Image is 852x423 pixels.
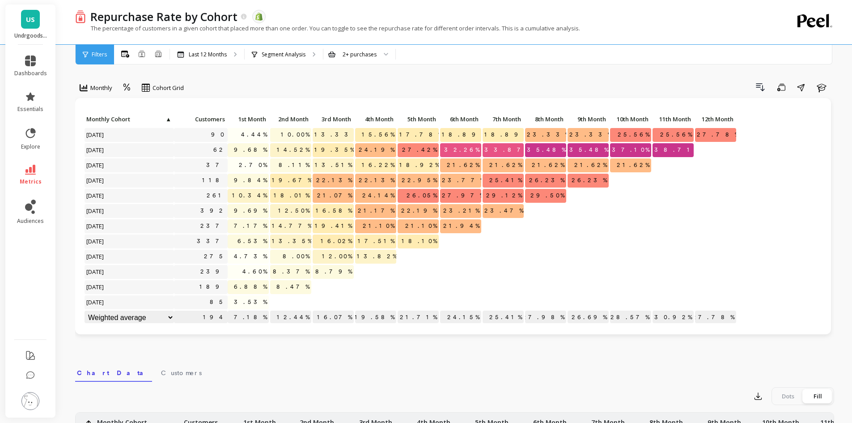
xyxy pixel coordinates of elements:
[227,113,270,127] div: Toggle SortBy
[568,113,609,125] p: 9th Month
[527,115,564,123] span: 8th Month
[653,143,699,157] span: 38.71%
[229,115,266,123] span: 1st Month
[572,158,609,172] span: 21.62%
[484,115,521,123] span: 7th Month
[174,113,216,127] div: Toggle SortBy
[610,113,651,125] p: 10th Month
[208,295,228,309] a: 85
[405,189,439,202] span: 26.05%
[85,189,106,202] span: [DATE]
[75,10,86,23] img: header icon
[205,189,228,202] a: 261
[85,128,106,141] span: [DATE]
[21,392,39,410] img: profile picture
[440,113,481,125] p: 6th Month
[199,265,228,278] a: 239
[189,51,227,58] p: Last 12 Months
[570,174,609,187] span: 26.23%
[85,204,106,218] span: [DATE]
[356,204,396,218] span: 21.17%
[85,143,106,157] span: [DATE]
[174,311,228,324] p: 194
[228,113,269,125] p: 1st Month
[262,51,305,58] p: Segment Analysis
[313,219,354,233] span: 19.41%
[313,311,354,324] p: 16.07%
[400,143,439,157] span: 27.42%
[357,143,396,157] span: 24.19%
[357,174,396,187] span: 22.13%
[270,113,312,127] div: Toggle SortBy
[525,113,567,127] div: Toggle SortBy
[239,128,269,141] span: 4.44%
[200,174,228,187] a: 118
[279,128,311,141] span: 10.00%
[487,158,524,172] span: 21.62%
[212,143,228,157] a: 62
[483,128,530,141] span: 18.89%
[568,128,614,141] span: 23.33%
[484,189,524,202] span: 29.12%
[568,311,609,324] p: 26.69%
[271,265,311,278] span: 8.37%
[398,128,444,141] span: 17.78%
[400,174,439,187] span: 22.95%
[442,143,481,157] span: 32.26%
[85,219,106,233] span: [DATE]
[360,189,396,202] span: 24.14%
[75,24,580,32] p: The percentage of customers in a given cohort that placed more than one order. You can toggle to ...
[209,128,228,141] a: 90
[277,158,311,172] span: 8.11%
[399,204,439,218] span: 22.19%
[483,113,524,125] p: 7th Month
[312,113,355,127] div: Toggle SortBy
[357,115,394,123] span: 4th Month
[695,128,741,141] span: 27.78%
[567,113,610,127] div: Toggle SortBy
[199,219,228,233] a: 237
[92,51,107,58] span: Filters
[615,158,651,172] span: 21.62%
[315,189,354,202] span: 21.07%
[313,158,354,172] span: 13.51%
[398,113,439,125] p: 5th Month
[176,115,225,123] span: Customers
[174,113,228,125] p: Customers
[483,143,532,157] span: 33.87%
[204,158,228,172] a: 37
[403,219,439,233] span: 21.10%
[525,128,571,141] span: 23.33%
[237,158,269,172] span: 2.70%
[773,389,803,403] div: Dots
[356,235,396,248] span: 17.51%
[313,128,360,141] span: 13.33%
[361,219,396,233] span: 21.10%
[17,218,44,225] span: audiences
[236,235,269,248] span: 6.53%
[90,9,237,24] p: Repurchase Rate by Cohort
[85,113,174,125] p: Monthly Cohort
[281,250,311,263] span: 8.00%
[232,295,269,309] span: 3.53%
[85,158,106,172] span: [DATE]
[17,106,43,113] span: essentials
[610,143,651,157] span: 37.10%
[14,70,47,77] span: dashboards
[360,128,396,141] span: 15.56%
[695,113,737,127] div: Toggle SortBy
[86,115,165,123] span: Monthly Cohort
[21,143,40,150] span: explore
[440,311,481,324] p: 24.15%
[161,368,202,377] span: Customers
[695,311,736,324] p: 27.78%
[232,250,269,263] span: 4.73%
[85,174,106,187] span: [DATE]
[803,389,832,403] div: Fill
[270,235,314,248] span: 13.35%
[314,115,351,123] span: 3rd Month
[653,311,694,324] p: 30.92%
[441,204,481,218] span: 23.21%
[610,311,651,324] p: 28.57%
[232,204,269,218] span: 9.69%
